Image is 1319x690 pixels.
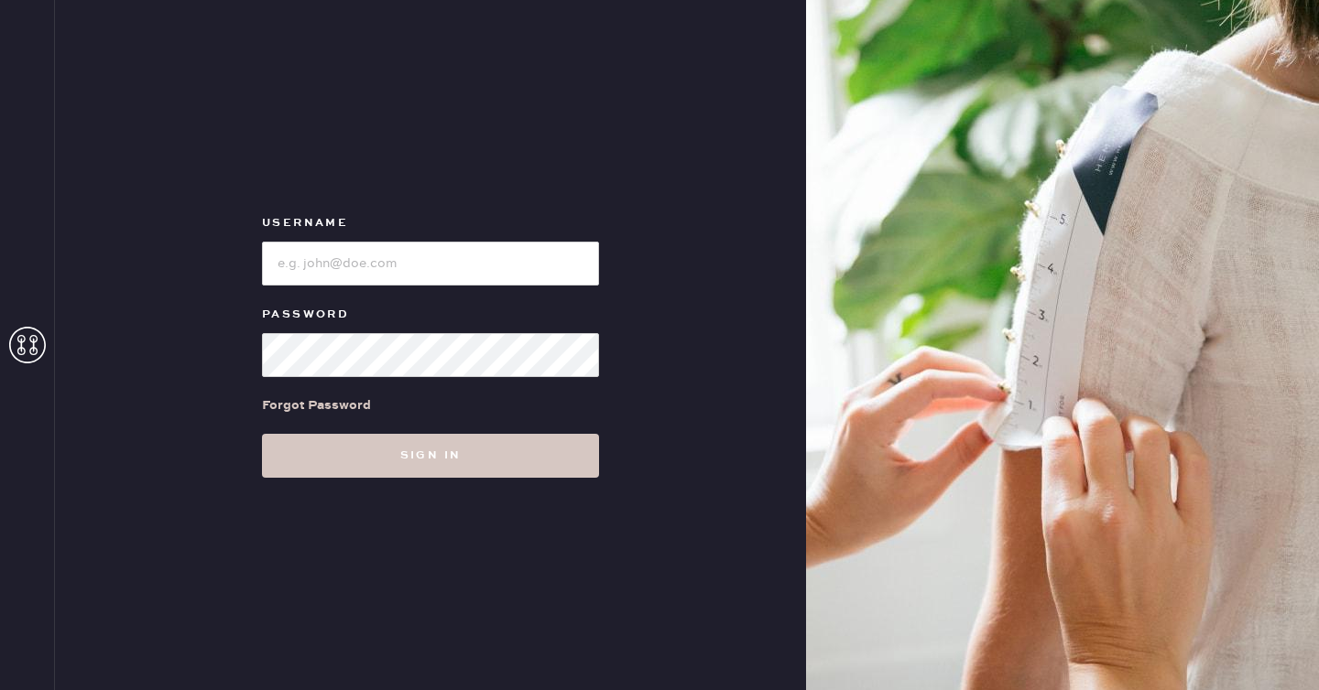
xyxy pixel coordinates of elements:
[262,212,599,234] label: Username
[262,304,599,326] label: Password
[262,377,371,434] a: Forgot Password
[262,434,599,478] button: Sign in
[262,242,599,286] input: e.g. john@doe.com
[262,395,371,415] div: Forgot Password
